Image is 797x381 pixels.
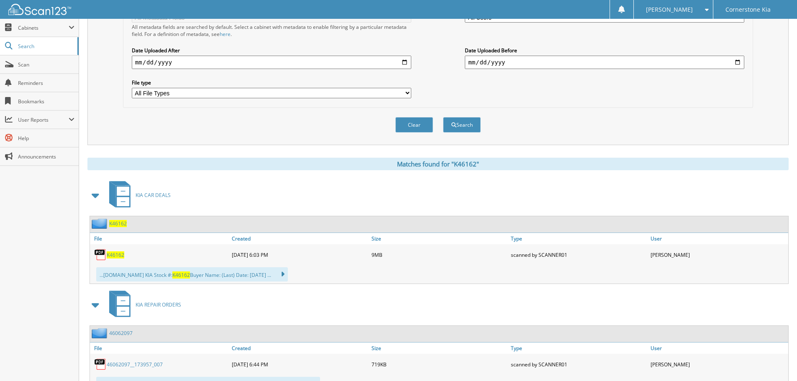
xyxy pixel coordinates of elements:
button: Search [443,117,481,133]
a: User [648,233,788,244]
a: K46162 [109,220,127,227]
a: Size [369,233,509,244]
div: All metadata fields are searched by default. Select a cabinet with metadata to enable filtering b... [132,23,411,38]
a: 46062097 [109,330,133,337]
a: here [220,31,231,38]
button: Clear [395,117,433,133]
span: Cabinets [18,24,69,31]
a: User [648,343,788,354]
div: ...[DOMAIN_NAME] KlA Stock #: Buyer Name: (Last) Date: [DATE] ... [96,267,288,281]
a: File [90,343,230,354]
a: Size [369,343,509,354]
a: KIA REPAIR ORDERS [104,288,181,321]
label: Date Uploaded Before [465,47,744,54]
a: 46062097__173957_007 [107,361,163,368]
div: 9MB [369,246,509,263]
span: Scan [18,61,74,68]
div: scanned by SCANNER01 [509,356,648,373]
input: start [132,56,411,69]
div: scanned by SCANNER01 [509,246,648,263]
span: Cornerstone Kia [725,7,771,12]
a: K46162 [107,251,124,258]
img: PDF.png [94,248,107,261]
span: KIA REPAIR ORDERS [136,301,181,308]
a: File [90,233,230,244]
span: Search [18,43,73,50]
div: 719KB [369,356,509,373]
iframe: Chat Widget [755,341,797,381]
span: KIA CAR DEALS [136,192,171,199]
span: User Reports [18,116,69,123]
label: File type [132,79,411,86]
span: Bookmarks [18,98,74,105]
span: [PERSON_NAME] [646,7,693,12]
a: KIA CAR DEALS [104,179,171,212]
div: [PERSON_NAME] [648,356,788,373]
span: Announcements [18,153,74,160]
span: K46162 [172,271,190,279]
span: Help [18,135,74,142]
a: Created [230,233,369,244]
input: end [465,56,744,69]
img: PDF.png [94,358,107,371]
img: scan123-logo-white.svg [8,4,71,15]
a: Type [509,233,648,244]
img: folder2.png [92,328,109,338]
div: Matches found for "K46162" [87,158,789,170]
div: [DATE] 6:03 PM [230,246,369,263]
div: [DATE] 6:44 PM [230,356,369,373]
img: folder2.png [92,218,109,229]
a: Type [509,343,648,354]
span: Reminders [18,79,74,87]
div: [PERSON_NAME] [648,246,788,263]
label: Date Uploaded After [132,47,411,54]
a: Created [230,343,369,354]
